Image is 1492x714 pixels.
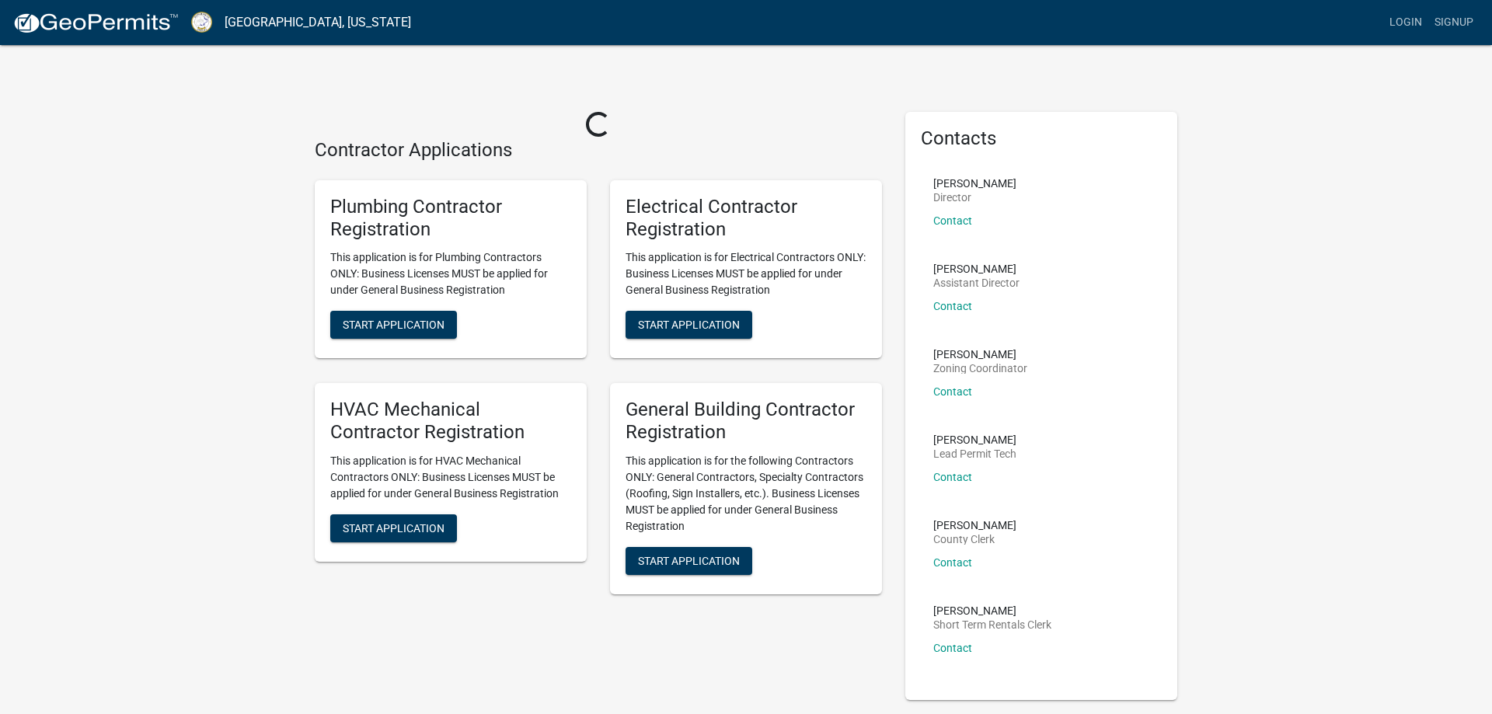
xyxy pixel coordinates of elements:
a: Signup [1428,8,1480,37]
a: Contact [933,385,972,398]
h5: General Building Contractor Registration [626,399,866,444]
a: Contact [933,471,972,483]
h5: Electrical Contractor Registration [626,196,866,241]
h5: Plumbing Contractor Registration [330,196,571,241]
p: Short Term Rentals Clerk [933,619,1051,630]
p: [PERSON_NAME] [933,263,1020,274]
p: Assistant Director [933,277,1020,288]
span: Start Application [638,554,740,566]
h5: Contacts [921,127,1162,150]
p: [PERSON_NAME] [933,178,1016,189]
p: This application is for the following Contractors ONLY: General Contractors, Specialty Contractor... [626,453,866,535]
a: Contact [933,214,972,227]
h5: HVAC Mechanical Contractor Registration [330,399,571,444]
img: Putnam County, Georgia [191,12,212,33]
button: Start Application [626,311,752,339]
p: [PERSON_NAME] [933,434,1016,445]
a: Contact [933,556,972,569]
span: Start Application [638,319,740,331]
button: Start Application [330,311,457,339]
p: [PERSON_NAME] [933,349,1027,360]
a: Contact [933,642,972,654]
p: This application is for Electrical Contractors ONLY: Business Licenses MUST be applied for under ... [626,249,866,298]
p: County Clerk [933,534,1016,545]
p: [PERSON_NAME] [933,520,1016,531]
p: Director [933,192,1016,203]
button: Start Application [626,547,752,575]
p: This application is for Plumbing Contractors ONLY: Business Licenses MUST be applied for under Ge... [330,249,571,298]
p: This application is for HVAC Mechanical Contractors ONLY: Business Licenses MUST be applied for u... [330,453,571,502]
wm-workflow-list-section: Contractor Applications [315,139,882,607]
p: Lead Permit Tech [933,448,1016,459]
span: Start Application [343,319,444,331]
span: Start Application [343,521,444,534]
button: Start Application [330,514,457,542]
p: [PERSON_NAME] [933,605,1051,616]
a: Contact [933,300,972,312]
p: Zoning Coordinator [933,363,1027,374]
h4: Contractor Applications [315,139,882,162]
a: [GEOGRAPHIC_DATA], [US_STATE] [225,9,411,36]
a: Login [1383,8,1428,37]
